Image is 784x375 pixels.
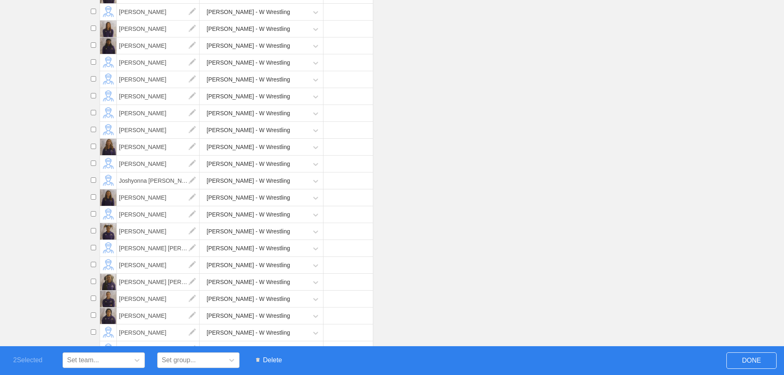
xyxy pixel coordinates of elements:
a: Joshyonna [PERSON_NAME] [117,177,200,184]
a: [PERSON_NAME] [117,93,200,100]
span: [PERSON_NAME] [117,291,200,307]
img: edit.png [184,21,200,37]
img: edit.png [184,71,200,88]
div: [PERSON_NAME] - W Wrestling [207,342,290,357]
div: [PERSON_NAME] - W Wrestling [207,156,290,172]
div: [PERSON_NAME] - W Wrestling [207,190,290,205]
span: [PERSON_NAME] [117,307,200,324]
span: [PERSON_NAME] [117,71,200,88]
a: [PERSON_NAME] [117,59,200,66]
a: [PERSON_NAME] [117,261,200,268]
a: [PERSON_NAME] [117,228,200,235]
img: edit.png [184,4,200,20]
img: edit.png [184,139,200,155]
img: edit.png [184,172,200,189]
span: DONE [726,352,777,369]
img: edit.png [184,88,200,105]
img: edit.png [184,105,200,121]
a: [PERSON_NAME] [117,76,200,83]
span: [PERSON_NAME] [117,341,200,358]
a: [PERSON_NAME] [117,295,200,302]
a: [PERSON_NAME] [117,312,200,319]
img: edit.png [184,122,200,138]
img: edit.png [184,257,200,273]
span: [PERSON_NAME] [PERSON_NAME] [117,274,200,290]
iframe: Chat Widget [743,335,784,375]
img: edit.png [184,307,200,324]
span: [PERSON_NAME] [117,122,200,138]
a: [PERSON_NAME] [PERSON_NAME] [117,278,200,285]
span: [PERSON_NAME] [117,206,200,223]
span: [PERSON_NAME] [117,324,200,341]
div: [PERSON_NAME] - W Wrestling [207,258,290,273]
div: [PERSON_NAME] - W Wrestling [207,308,290,324]
a: [PERSON_NAME] [117,109,200,116]
img: edit.png [184,341,200,358]
span: [PERSON_NAME] [117,4,200,20]
div: Set team... [67,356,99,364]
div: [PERSON_NAME] - W Wrestling [207,275,290,290]
div: [PERSON_NAME] - W Wrestling [207,89,290,104]
img: edit.png [184,189,200,206]
span: 2 Selected [13,356,54,364]
div: [PERSON_NAME] - W Wrestling [207,5,290,20]
span: [PERSON_NAME] [117,223,200,240]
span: [PERSON_NAME] [117,105,200,121]
img: edit.png [184,37,200,54]
span: [PERSON_NAME] [117,139,200,155]
span: [PERSON_NAME] [117,37,200,54]
div: [PERSON_NAME] - W Wrestling [207,173,290,189]
div: [PERSON_NAME] - W Wrestling [207,55,290,70]
img: edit.png [184,223,200,240]
div: [PERSON_NAME] - W Wrestling [207,241,290,256]
a: [PERSON_NAME] [117,211,200,218]
img: edit.png [184,240,200,256]
div: [PERSON_NAME] - W Wrestling [207,291,290,307]
div: [PERSON_NAME] - W Wrestling [207,123,290,138]
span: [PERSON_NAME] [117,156,200,172]
span: Delete [252,352,286,368]
img: edit.png [184,291,200,307]
span: Joshyonna [PERSON_NAME] [117,172,200,189]
div: [PERSON_NAME] - W Wrestling [207,207,290,222]
span: [PERSON_NAME] [117,21,200,37]
a: [PERSON_NAME] [117,346,200,353]
div: [PERSON_NAME] - W Wrestling [207,140,290,155]
a: [PERSON_NAME] [117,194,200,201]
a: [PERSON_NAME] [PERSON_NAME] [117,245,200,252]
a: [PERSON_NAME] [117,143,200,150]
div: [PERSON_NAME] - W Wrestling [207,38,290,54]
img: edit.png [184,156,200,172]
div: [PERSON_NAME] - W Wrestling [207,325,290,340]
img: edit.png [184,206,200,223]
span: [PERSON_NAME] [117,88,200,105]
span: [PERSON_NAME] [PERSON_NAME] [117,240,200,256]
div: Set group... [162,356,196,364]
a: [PERSON_NAME] [117,8,200,15]
img: edit.png [184,324,200,341]
img: edit.png [184,274,200,290]
a: [PERSON_NAME] [117,42,200,49]
div: [PERSON_NAME] - W Wrestling [207,72,290,87]
a: [PERSON_NAME] [117,329,200,336]
div: [PERSON_NAME] - W Wrestling [207,21,290,37]
a: [PERSON_NAME] [117,25,200,32]
img: edit.png [184,54,200,71]
span: [PERSON_NAME] [117,257,200,273]
span: [PERSON_NAME] [117,189,200,206]
a: [PERSON_NAME] [117,126,200,133]
div: [PERSON_NAME] - W Wrestling [207,224,290,239]
span: [PERSON_NAME] [117,54,200,71]
div: [PERSON_NAME] - W Wrestling [207,106,290,121]
a: [PERSON_NAME] [117,160,200,167]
